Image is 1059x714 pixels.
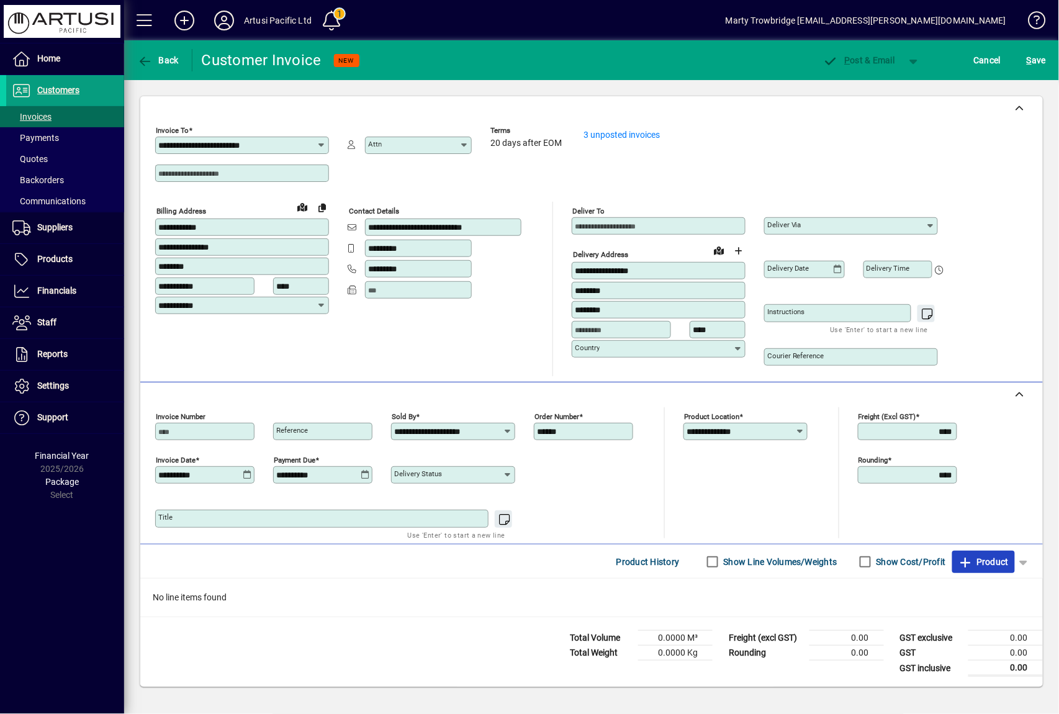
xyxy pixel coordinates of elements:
[276,426,308,435] mat-label: Reference
[12,196,86,206] span: Communications
[723,646,809,661] td: Rounding
[858,456,888,464] mat-label: Rounding
[37,317,56,327] span: Staff
[974,50,1001,70] span: Cancel
[292,197,312,217] a: View on map
[817,49,901,71] button: Post & Email
[564,646,638,661] td: Total Weight
[6,307,124,338] a: Staff
[6,244,124,275] a: Products
[6,402,124,433] a: Support
[874,556,946,568] label: Show Cost/Profit
[767,264,809,273] mat-label: Delivery date
[6,212,124,243] a: Suppliers
[958,552,1009,572] span: Product
[339,56,354,65] span: NEW
[156,412,205,421] mat-label: Invoice number
[158,513,173,522] mat-label: Title
[611,551,685,573] button: Product History
[37,381,69,391] span: Settings
[204,9,244,32] button: Profile
[638,631,713,646] td: 0.0000 M³
[638,646,713,661] td: 0.0000 Kg
[684,412,739,421] mat-label: Product location
[809,646,884,661] td: 0.00
[584,130,660,140] a: 3 unposted invoices
[726,11,1006,30] div: Marty Trowbridge [EMAIL_ADDRESS][PERSON_NAME][DOMAIN_NAME]
[894,631,968,646] td: GST exclusive
[534,412,579,421] mat-label: Order number
[709,240,729,260] a: View on map
[1027,55,1032,65] span: S
[37,412,68,422] span: Support
[12,112,52,122] span: Invoices
[968,646,1043,661] td: 0.00
[809,631,884,646] td: 0.00
[45,477,79,487] span: Package
[894,646,968,661] td: GST
[971,49,1004,71] button: Cancel
[312,197,332,217] button: Copy to Delivery address
[564,631,638,646] td: Total Volume
[6,339,124,370] a: Reports
[156,456,196,464] mat-label: Invoice date
[1024,49,1049,71] button: Save
[767,307,805,316] mat-label: Instructions
[368,140,382,148] mat-label: Attn
[6,106,124,127] a: Invoices
[952,551,1015,573] button: Product
[867,264,910,273] mat-label: Delivery time
[164,9,204,32] button: Add
[6,169,124,191] a: Backorders
[408,528,505,542] mat-hint: Use 'Enter' to start a new line
[767,220,801,229] mat-label: Deliver via
[6,276,124,307] a: Financials
[575,343,600,352] mat-label: Country
[137,55,179,65] span: Back
[202,50,322,70] div: Customer Invoice
[6,191,124,212] a: Communications
[823,55,895,65] span: ost & Email
[845,55,850,65] span: P
[490,127,565,135] span: Terms
[6,127,124,148] a: Payments
[490,138,562,148] span: 20 days after EOM
[968,631,1043,646] td: 0.00
[12,154,48,164] span: Quotes
[392,412,416,421] mat-label: Sold by
[124,49,192,71] app-page-header-button: Back
[894,661,968,676] td: GST inclusive
[767,351,824,360] mat-label: Courier Reference
[37,254,73,264] span: Products
[723,631,809,646] td: Freight (excl GST)
[134,49,182,71] button: Back
[37,349,68,359] span: Reports
[37,286,76,296] span: Financials
[156,126,189,135] mat-label: Invoice To
[616,552,680,572] span: Product History
[858,412,916,421] mat-label: Freight (excl GST)
[729,241,749,261] button: Choose address
[6,43,124,75] a: Home
[721,556,837,568] label: Show Line Volumes/Weights
[394,469,442,478] mat-label: Delivery status
[1027,50,1046,70] span: ave
[140,579,1043,617] div: No line items found
[968,661,1043,676] td: 0.00
[1019,2,1043,43] a: Knowledge Base
[37,53,60,63] span: Home
[37,85,79,95] span: Customers
[831,322,928,337] mat-hint: Use 'Enter' to start a new line
[244,11,312,30] div: Artusi Pacific Ltd
[37,222,73,232] span: Suppliers
[274,456,315,464] mat-label: Payment due
[12,175,64,185] span: Backorders
[35,451,89,461] span: Financial Year
[6,148,124,169] a: Quotes
[572,207,605,215] mat-label: Deliver To
[6,371,124,402] a: Settings
[12,133,59,143] span: Payments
